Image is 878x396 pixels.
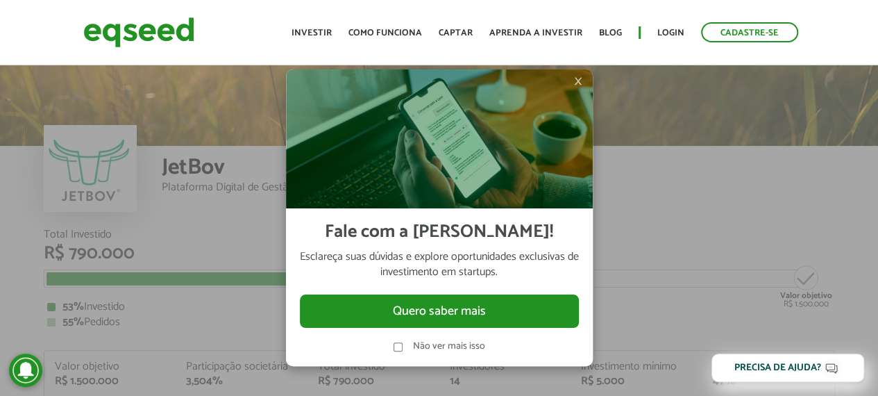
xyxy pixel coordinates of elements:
a: Como funciona [348,28,422,38]
a: Cadastre-se [701,22,798,42]
h2: Fale com a [PERSON_NAME]! [325,222,553,242]
a: Login [657,28,684,38]
span: × [574,73,582,90]
img: Imagem celular [286,69,593,208]
label: Não ver mais isso [413,342,485,352]
p: Esclareça suas dúvidas e explore oportunidades exclusivas de investimento em startups. [300,249,579,281]
button: Quero saber mais [300,295,579,328]
img: EqSeed [83,14,194,51]
a: Captar [439,28,473,38]
a: Aprenda a investir [489,28,582,38]
a: Blog [599,28,622,38]
a: Investir [292,28,332,38]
